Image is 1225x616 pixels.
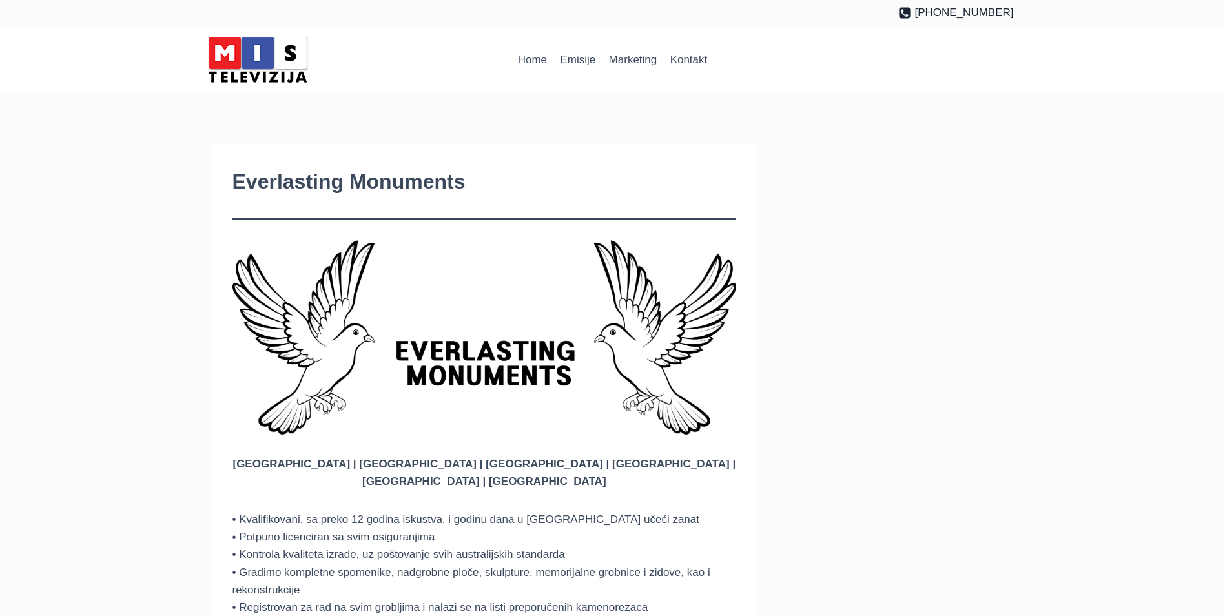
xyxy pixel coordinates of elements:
[663,45,714,76] a: Kontakt
[232,166,737,197] h1: Everlasting Monuments
[898,4,1014,21] a: [PHONE_NUMBER]
[511,45,554,76] a: Home
[914,4,1013,21] span: [PHONE_NUMBER]
[232,458,736,488] strong: [GEOGRAPHIC_DATA] | [GEOGRAPHIC_DATA] | [GEOGRAPHIC_DATA] | [GEOGRAPHIC_DATA] | [GEOGRAPHIC_DATA]...
[553,45,602,76] a: Emisije
[511,45,714,76] nav: Primary Navigation
[203,32,313,87] img: MIS Television
[602,45,663,76] a: Marketing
